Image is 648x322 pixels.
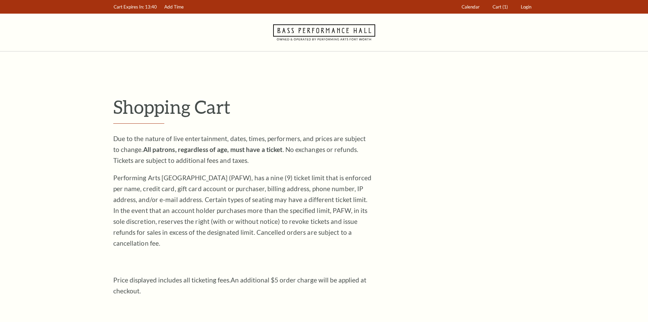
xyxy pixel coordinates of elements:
[458,0,483,14] a: Calendar
[113,96,535,118] p: Shopping Cart
[143,145,283,153] strong: All patrons, regardless of age, must have a ticket
[113,172,372,249] p: Performing Arts [GEOGRAPHIC_DATA] (PAFW), has a nine (9) ticket limit that is enforced per name, ...
[517,0,534,14] a: Login
[489,0,511,14] a: Cart (1)
[113,276,366,295] span: An additional $5 order charge will be applied at checkout.
[493,4,501,10] span: Cart
[145,4,157,10] span: 13:40
[113,275,372,296] p: Price displayed includes all ticketing fees.
[114,4,144,10] span: Cart Expires In:
[113,135,366,164] span: Due to the nature of live entertainment, dates, times, performers, and prices are subject to chan...
[502,4,508,10] span: (1)
[521,4,531,10] span: Login
[161,0,187,14] a: Add Time
[462,4,480,10] span: Calendar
